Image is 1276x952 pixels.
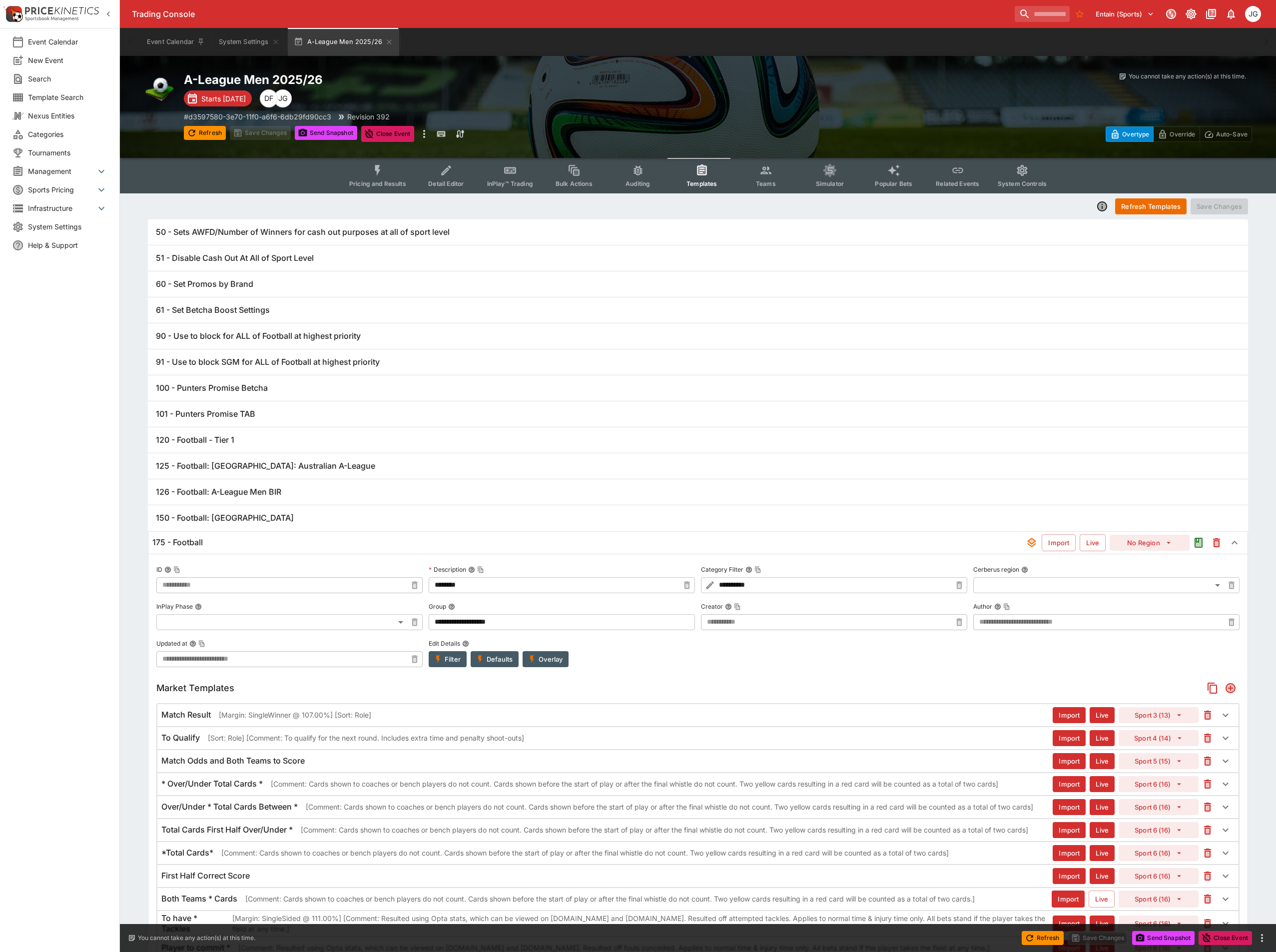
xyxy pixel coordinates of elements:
p: Copy To Clipboard [184,111,331,122]
p: [Comment: Cards shown to coaches or bench players do not count. Cards shown before the start of p... [271,779,998,789]
p: [Sort: Role] [Comment: To qualify for the next round. Includes extra time and penalty shoot-outs] [208,733,524,743]
p: Revision 392 [347,111,390,122]
span: Auditing [626,180,650,187]
h6: 150 - Football: [GEOGRAPHIC_DATA] [156,513,294,523]
button: Live [1090,730,1115,746]
button: Live [1090,776,1115,792]
h6: 126 - Football: A-League Men BIR [156,487,281,497]
button: Copy To Clipboard [477,566,484,573]
p: Group [429,602,446,611]
h6: 51 - Disable Cash Out At All of Sport Level [156,253,314,263]
div: Event type filters [341,158,1055,193]
div: David Foster [260,89,278,107]
button: Sport 6 (16) [1119,776,1199,792]
span: Categories [28,129,107,139]
button: Sport 6 (16) [1119,822,1199,838]
span: Templates [686,180,717,187]
button: Import [1042,534,1076,551]
h6: 61 - Set Betcha Boost Settings [156,305,270,315]
h6: To Qualify [161,733,200,743]
p: [Comment: Cards shown to coaches or bench players do not count. Cards shown before the start of p... [245,894,975,904]
button: Live [1090,822,1115,838]
h6: 90 - Use to block for ALL of Football at highest priority [156,331,361,341]
button: Refresh [184,126,226,140]
h6: Match Result [161,710,211,720]
button: Auto-Save [1200,126,1252,142]
h6: To have * Tackles [161,913,224,934]
div: Trading Console [132,9,1011,19]
button: Sport 6 (16) [1119,891,1199,908]
p: Overtype [1122,129,1149,139]
button: Live [1080,534,1106,551]
button: InPlay Phase [195,603,202,610]
button: Group [448,603,455,610]
button: Live [1090,868,1115,884]
h5: Market Templates [156,682,234,694]
button: Sport 6 (16) [1119,868,1199,884]
p: Edit Details [429,639,460,648]
h6: 101 - Punters Promise TAB [156,409,255,419]
svg: This template contains underlays - Event update times may be slower as a result. [1026,537,1038,549]
button: Select Tenant [1090,6,1160,22]
button: Category FilterCopy To Clipboard [745,566,752,573]
button: DescriptionCopy To Clipboard [468,566,475,573]
span: Search [28,73,107,84]
button: Import [1053,730,1086,746]
button: A-League Men 2025/26 [288,28,399,56]
button: Send Snapshot [295,126,357,140]
button: No Bookmarks [1072,6,1088,22]
button: Filter [429,651,467,667]
h6: 91 - Use to block SGM for ALL of Football at highest priority [156,357,380,367]
h2: Copy To Clipboard [184,72,718,87]
p: [Comment: Cards shown to coaches or bench players do not count. Cards shown before the start of p... [301,825,1028,835]
span: Nexus Entities [28,110,107,121]
button: Event Calendar [141,28,211,56]
p: Author [973,602,992,611]
button: Refresh Templates [1115,198,1187,214]
button: Import [1053,799,1086,815]
span: InPlay™ Trading [487,180,533,187]
p: Auto-Save [1216,129,1248,139]
h6: * Over/Under Total Cards * [161,779,263,789]
button: Live [1090,916,1115,932]
button: Import [1053,916,1086,932]
button: Overlay [523,651,569,667]
h6: 175 - Football [152,537,203,548]
button: Send Snapshot [1132,931,1195,945]
button: IDCopy To Clipboard [164,566,171,573]
p: You cannot take any action(s) at this time. [138,934,255,943]
h6: *Total Cards* [161,848,213,858]
span: Infrastructure [28,203,95,213]
span: Tournaments [28,147,107,158]
button: Sport 3 (13) [1119,707,1199,723]
span: Template Search [28,92,107,102]
button: more [1256,932,1268,944]
button: Import [1053,707,1086,723]
p: Category Filter [701,565,743,574]
h6: Total Cards First Half Over/Under * [161,825,293,835]
p: [Comment: Cards shown to coaches or bench players do not count. Cards shown before the start of p... [306,802,1033,812]
span: Pricing and Results [349,180,406,187]
button: Close Event [1199,931,1252,945]
button: Live [1090,799,1115,815]
p: InPlay Phase [156,602,193,611]
span: Teams [756,180,776,187]
p: Creator [701,602,723,611]
img: soccer.png [144,72,176,104]
button: Cerberus region [1021,566,1028,573]
button: Import [1052,891,1085,908]
p: Updated at [156,639,187,648]
button: Live [1090,707,1115,723]
span: Sports Pricing [28,184,95,195]
span: Popular Bets [875,180,912,187]
button: Sport 5 (15) [1119,753,1199,769]
h6: 120 - Football - Tier 1 [156,435,234,445]
span: Help & Support [28,240,107,250]
button: Import [1053,822,1086,838]
button: Copy To Clipboard [198,640,205,647]
img: Sportsbook Management [25,16,79,21]
button: Import [1053,845,1086,861]
span: System Settings [28,221,107,232]
button: System Settings [213,28,285,56]
div: James Gordon [274,89,292,107]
